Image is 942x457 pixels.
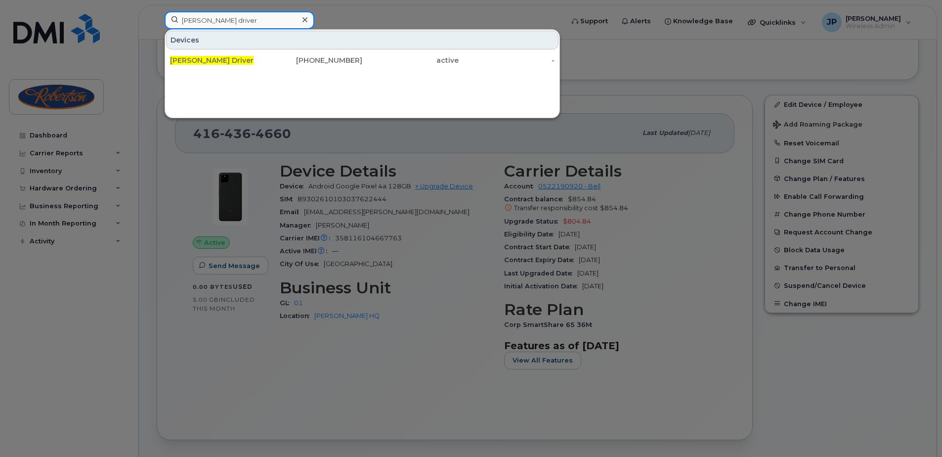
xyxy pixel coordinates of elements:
[165,11,314,29] input: Find something...
[166,51,558,69] a: [PERSON_NAME] Driver[PHONE_NUMBER]active-
[266,55,363,65] div: [PHONE_NUMBER]
[170,56,254,65] span: [PERSON_NAME] Driver
[166,31,558,49] div: Devices
[362,55,459,65] div: active
[459,55,555,65] div: -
